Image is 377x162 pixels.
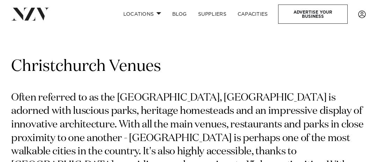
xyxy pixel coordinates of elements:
a: Capacities [232,7,274,22]
a: BLOG [167,7,193,22]
h1: Christchurch Venues [11,56,366,77]
img: nzv-logo.png [11,8,49,20]
a: Advertise your business [278,5,348,24]
a: SUPPLIERS [193,7,232,22]
a: Locations [118,7,167,22]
